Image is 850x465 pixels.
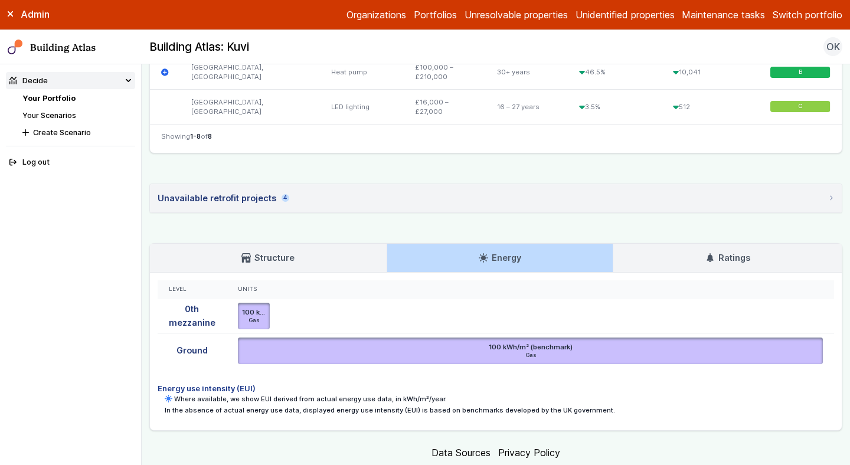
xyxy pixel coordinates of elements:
span: OK [826,40,840,54]
div: Unavailable retrofit projects [158,192,289,205]
a: Organizations [346,8,406,22]
a: Your Scenarios [22,111,76,120]
summary: Decide [6,72,136,89]
div: Decide [9,75,48,86]
h3: Ratings [705,251,750,264]
div: Level [169,286,215,293]
div: 46.5% [568,55,662,90]
div: 10,041 [662,55,759,90]
button: Log out [6,154,136,171]
div: [GEOGRAPHIC_DATA], [GEOGRAPHIC_DATA] [180,90,320,124]
span: 1-8 [190,132,201,140]
h3: Energy [479,251,521,264]
a: Energy [387,244,613,272]
a: Data Sources [431,447,491,459]
div: Ground [158,333,227,368]
h4: Energy use intensity (EUI) [158,383,835,394]
div: 3.5% [568,90,662,124]
div: £16,000 – £27,000 [403,90,485,124]
button: Switch portfolio [773,8,842,22]
div: 512 [662,90,759,124]
div: 30+ years [486,55,568,90]
a: Unidentified properties [576,8,675,22]
nav: Table navigation [150,124,842,153]
span: 4 [282,194,289,202]
p: In the absence of actual energy use data, displayed energy use intensity (EUI) is based on benchm... [165,405,834,415]
div: Units [238,286,823,293]
a: Privacy Policy [498,447,560,459]
div: 0th mezzanine [158,299,227,333]
h6: 100 kWh/m² (benchmark) [489,342,573,352]
span: Showing of [161,132,212,141]
img: main-0bbd2752.svg [8,40,23,55]
a: Maintenance tasks [682,8,765,22]
a: Ratings [613,244,842,272]
a: Portfolios [414,8,457,22]
a: Unresolvable properties [465,8,568,22]
span: Gas [242,352,819,359]
div: Heat pump [320,55,403,90]
button: Create Scenario [19,124,135,141]
span: B [799,68,802,76]
span: Gas [242,317,266,325]
div: 16 – 27 years [486,90,568,124]
h6: 100 kWh/m² (benchmark) [242,307,266,317]
div: £100,000 – £210,000 [403,55,485,90]
summary: Unavailable retrofit projects4 [150,184,842,212]
h2: Building Atlas: Kuvi [149,40,249,55]
button: OK [823,37,842,56]
span: 8 [208,132,212,140]
a: Structure [150,244,387,272]
p: Where available, we show EUI derived from actual energy use data, in kWh/m²/year. [165,394,834,404]
div: LED lighting [320,90,403,124]
span: C [798,103,802,110]
h3: Structure [241,251,295,264]
div: [GEOGRAPHIC_DATA], [GEOGRAPHIC_DATA] [180,55,320,90]
a: Your Portfolio [22,94,76,103]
